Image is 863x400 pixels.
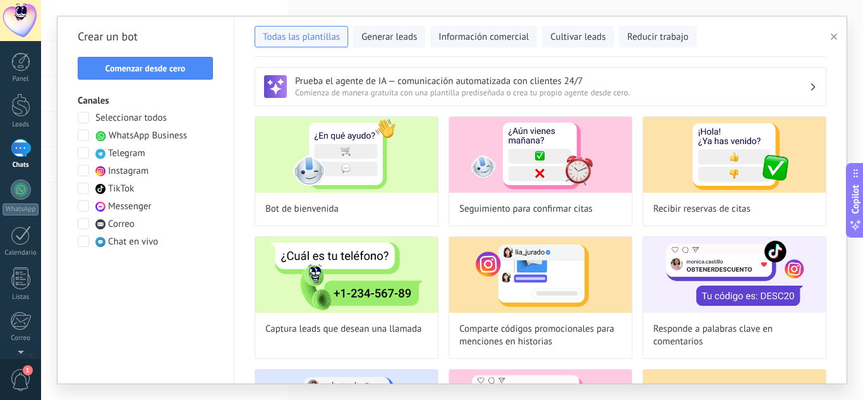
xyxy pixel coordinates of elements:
span: Seguimiento para confirmar citas [459,203,593,215]
img: Recibir reservas de citas [643,117,826,193]
span: Comienza de manera gratuita con una plantilla prediseñada o crea tu propio agente desde cero. [295,87,809,98]
span: Recibir reservas de citas [653,203,751,215]
span: Seleccionar todos [95,112,167,124]
button: Generar leads [353,26,425,47]
span: Telegram [108,147,145,160]
div: Panel [3,75,39,83]
button: Comenzar desde cero [78,57,213,80]
span: Cultivar leads [550,31,605,44]
button: Todas las plantillas [255,26,348,47]
img: Seguimiento para confirmar citas [449,117,632,193]
span: Chat en vivo [108,236,158,248]
span: Generar leads [361,31,417,44]
span: Comenzar desde cero [106,64,186,73]
span: 1 [23,365,33,375]
span: Responde a palabras clave en comentarios [653,323,816,348]
h2: Crear un bot [78,27,214,47]
span: Copilot [849,185,862,214]
div: WhatsApp [3,203,39,215]
span: Todas las plantillas [263,31,340,44]
span: Instagram [108,165,148,178]
span: Messenger [108,200,152,213]
span: Correo [108,218,135,231]
span: Captura leads que desean una llamada [265,323,422,336]
h3: Canales [78,95,214,107]
span: TikTok [108,183,134,195]
span: WhatsApp Business [109,130,187,142]
img: Comparte códigos promocionales para menciones en historias [449,237,632,313]
img: Responde a palabras clave en comentarios [643,237,826,313]
button: Reducir trabajo [619,26,697,47]
div: Correo [3,334,39,342]
img: Captura leads que desean una llamada [255,237,438,313]
span: Información comercial [438,31,529,44]
div: Calendario [3,249,39,257]
div: Leads [3,121,39,129]
h3: Prueba el agente de IA — comunicación automatizada con clientes 24/7 [295,75,809,87]
span: Comparte códigos promocionales para menciones en historias [459,323,622,348]
button: Cultivar leads [542,26,613,47]
img: Bot de bienvenida [255,117,438,193]
span: Reducir trabajo [627,31,689,44]
div: Chats [3,161,39,169]
div: Listas [3,293,39,301]
button: Información comercial [430,26,537,47]
span: Bot de bienvenida [265,203,339,215]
